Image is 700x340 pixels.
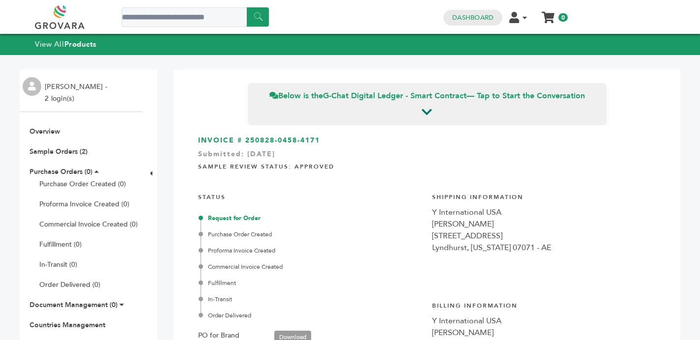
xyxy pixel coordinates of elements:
span: Below is the — Tap to Start the Conversation [269,90,585,101]
input: Search a product or brand... [121,7,269,27]
a: In-Transit (0) [39,260,77,269]
strong: Products [64,39,97,49]
h4: Shipping Information [432,186,656,206]
div: Proforma Invoice Created [201,246,422,255]
a: View AllProducts [35,39,97,49]
a: Dashboard [452,13,494,22]
a: Sample Orders (2) [29,147,87,156]
div: [PERSON_NAME] [432,327,656,339]
div: In-Transit [201,295,422,304]
strong: G-Chat Digital Ledger - Smart Contract [323,90,467,101]
a: Commercial Invoice Created (0) [39,220,138,229]
h4: Billing Information [432,294,656,315]
div: Submitted: [DATE] [198,149,656,164]
div: [STREET_ADDRESS] [432,230,656,242]
a: Countries Management [29,320,105,330]
h4: STATUS [198,186,422,206]
div: Y International USA [432,315,656,327]
div: Request for Order [201,214,422,223]
div: Y International USA [432,206,656,218]
div: Commercial Invoice Created [201,262,422,271]
h4: Sample Review Status: Approved [198,155,656,176]
div: Lyndhurst, [US_STATE] 07071 - AE [432,242,656,254]
div: Purchase Order Created [201,230,422,239]
h3: INVOICE # 250828-0458-4171 [198,136,656,145]
a: Purchase Orders (0) [29,167,92,176]
a: My Cart [543,9,554,19]
span: 0 [558,13,568,22]
a: Purchase Order Created (0) [39,179,126,189]
a: Proforma Invoice Created (0) [39,199,129,209]
a: Overview [29,127,60,136]
a: Fulfillment (0) [39,240,82,249]
a: Document Management (0) [29,300,117,310]
div: [PERSON_NAME] [432,218,656,230]
div: Fulfillment [201,279,422,287]
div: Order Delivered [201,311,422,320]
li: [PERSON_NAME] - 2 login(s) [45,81,110,105]
a: Order Delivered (0) [39,280,100,289]
img: profile.png [23,77,41,96]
